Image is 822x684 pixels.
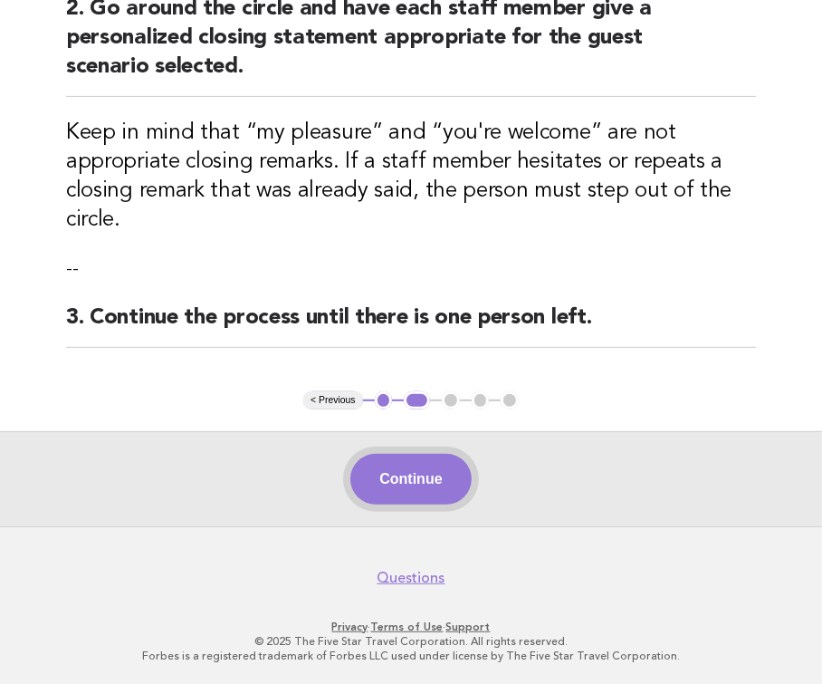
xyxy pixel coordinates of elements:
p: · · [25,620,797,634]
a: Terms of Use [371,621,444,633]
button: 2 [404,391,430,409]
h3: Keep in mind that “my pleasure” and “you're welcome” are not appropriate closing remarks. If a st... [66,119,756,235]
a: Privacy [332,621,368,633]
a: Support [446,621,491,633]
button: Continue [350,454,471,505]
h2: 3. Continue the process until there is one person left. [66,303,756,348]
button: 1 [375,391,393,409]
a: Questions [378,569,445,587]
button: < Previous [303,391,362,409]
p: -- [66,256,756,282]
p: © 2025 The Five Star Travel Corporation. All rights reserved. [25,634,797,649]
p: Forbes is a registered trademark of Forbes LLC used under license by The Five Star Travel Corpora... [25,649,797,663]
